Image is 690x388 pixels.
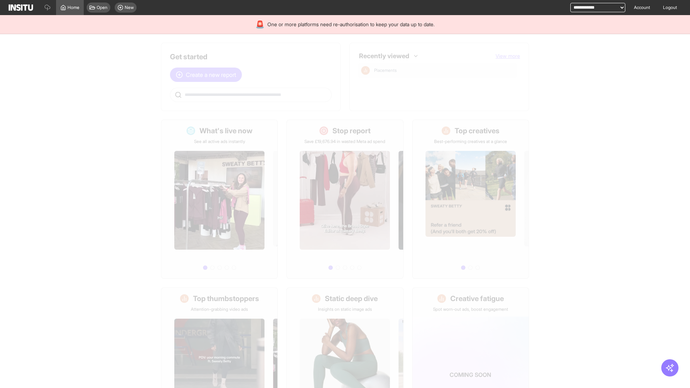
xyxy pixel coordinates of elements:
[125,5,134,10] span: New
[9,4,33,11] img: Logo
[68,5,79,10] span: Home
[256,19,264,29] div: 🚨
[97,5,107,10] span: Open
[267,21,434,28] span: One or more platforms need re-authorisation to keep your data up to date.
